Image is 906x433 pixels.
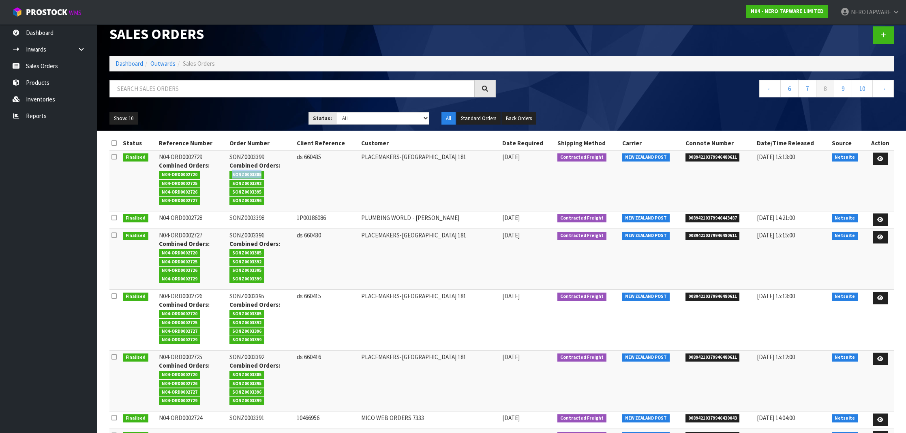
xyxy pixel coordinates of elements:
[227,150,295,211] td: SONZ0003399
[157,350,227,411] td: N04-ORD0002725
[229,362,280,369] strong: Combined Orders:
[557,414,606,422] span: Contracted Freight
[555,137,620,150] th: Shipping Method
[872,80,894,97] a: →
[685,232,740,240] span: 00894210379946480611
[502,353,520,361] span: [DATE]
[159,327,200,336] span: N04-ORD0002727
[229,371,264,379] span: SONZ0003385
[159,380,200,388] span: N04-ORD0002726
[622,353,670,362] span: NEW ZEALAND POST
[229,327,264,336] span: SONZ0003396
[157,289,227,350] td: N04-ORD0002726
[832,293,858,301] span: Netsuite
[359,228,501,289] td: PLACEMAKERS-[GEOGRAPHIC_DATA] 181
[159,336,200,344] span: N04-ORD0002729
[295,150,359,211] td: ds 660435
[502,214,520,222] span: [DATE]
[755,137,830,150] th: Date/Time Released
[751,8,824,15] strong: N04 - NERO TAPWARE LIMITED
[183,60,215,67] span: Sales Orders
[757,231,795,239] span: [DATE] 15:15:00
[159,371,200,379] span: N04-ORD0002720
[757,292,795,300] span: [DATE] 15:13:00
[757,353,795,361] span: [DATE] 15:12:00
[227,411,295,429] td: SONZ0003391
[295,211,359,228] td: 1P00186086
[866,137,894,150] th: Action
[757,214,795,222] span: [DATE] 14:21:00
[229,397,264,405] span: SONZ0003399
[502,231,520,239] span: [DATE]
[557,214,606,222] span: Contracted Freight
[229,171,264,179] span: SONZ0003385
[227,211,295,228] td: SONZ0003398
[295,350,359,411] td: ds 660416
[159,388,200,396] span: N04-ORD0002727
[830,137,866,150] th: Source
[359,350,501,411] td: PLACEMAKERS-[GEOGRAPHIC_DATA] 181
[157,211,227,228] td: N04-ORD0002728
[229,319,264,327] span: SONZ0003392
[816,80,834,97] a: 8
[157,228,227,289] td: N04-ORD0002727
[851,8,891,16] span: NEROTAPWARE
[685,293,740,301] span: 00894210379946480611
[123,214,148,222] span: Finalised
[295,411,359,429] td: 10466956
[157,150,227,211] td: N04-ORD0002729
[295,289,359,350] td: ds 660415
[295,137,359,150] th: Client Reference
[757,414,795,422] span: [DATE] 14:04:00
[159,301,210,308] strong: Combined Orders:
[832,353,858,362] span: Netsuite
[295,228,359,289] td: ds 660430
[159,180,200,188] span: N04-ORD0002725
[229,267,264,275] span: SONZ0003395
[557,293,606,301] span: Contracted Freight
[622,153,670,162] span: NEW ZEALAND POST
[109,112,138,125] button: Show: 10
[798,80,816,97] a: 7
[832,153,858,162] span: Netsuite
[227,228,295,289] td: SONZ0003396
[109,80,475,97] input: Search sales orders
[123,414,148,422] span: Finalised
[501,112,536,125] button: Back Orders
[123,232,148,240] span: Finalised
[159,249,200,257] span: N04-ORD0002720
[123,153,148,162] span: Finalised
[622,293,670,301] span: NEW ZEALAND POST
[229,240,280,248] strong: Combined Orders:
[229,275,264,283] span: SONZ0003399
[508,80,894,100] nav: Page navigation
[159,267,200,275] span: N04-ORD0002726
[622,232,670,240] span: NEW ZEALAND POST
[157,137,227,150] th: Reference Number
[229,301,280,308] strong: Combined Orders:
[229,336,264,344] span: SONZ0003399
[557,353,606,362] span: Contracted Freight
[123,293,148,301] span: Finalised
[757,153,795,161] span: [DATE] 15:13:00
[683,137,755,150] th: Connote Number
[121,137,157,150] th: Status
[159,362,210,369] strong: Combined Orders:
[359,137,501,150] th: Customer
[685,353,740,362] span: 00894210379946480611
[116,60,143,67] a: Dashboard
[229,310,264,318] span: SONZ0003385
[123,353,148,362] span: Finalised
[500,137,555,150] th: Date Required
[227,289,295,350] td: SONZ0003395
[832,414,858,422] span: Netsuite
[834,80,852,97] a: 9
[502,414,520,422] span: [DATE]
[229,258,264,266] span: SONZ0003392
[159,197,200,205] span: N04-ORD0002727
[159,319,200,327] span: N04-ORD0002725
[229,388,264,396] span: SONZ0003396
[620,137,683,150] th: Carrier
[109,26,496,42] h1: Sales Orders
[557,232,606,240] span: Contracted Freight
